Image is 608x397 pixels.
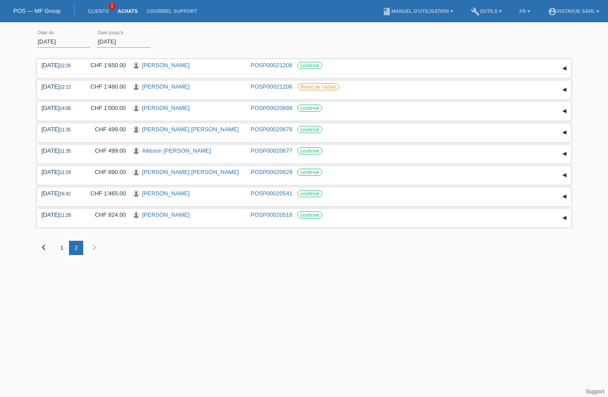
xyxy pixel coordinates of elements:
[297,62,322,69] label: confirmé
[251,190,292,197] a: POSP00020541
[543,8,604,14] a: account_circleVistavue Sàrl ▾
[251,169,292,175] a: POSP00020629
[41,105,77,111] div: [DATE]
[378,8,457,14] a: bookManuel d’utilisation ▾
[558,126,571,139] div: étendre/coller
[515,8,535,14] a: FR ▾
[84,83,126,90] div: CHF 1'480.00
[41,211,77,218] div: [DATE]
[60,85,71,89] span: 12:12
[251,105,292,111] a: POSP00020688
[13,8,61,14] a: POS — MF Group
[297,126,322,133] label: confirmé
[297,190,322,197] label: confirmé
[89,242,100,253] i: chevron_right
[142,190,190,197] a: [PERSON_NAME]
[84,105,126,111] div: CHF 1'000.00
[60,149,71,154] span: 11:35
[251,62,292,69] a: POSP00021208
[297,169,322,176] label: confirmé
[466,8,506,14] a: buildOutils ▾
[586,389,604,395] a: Support
[142,105,190,111] a: [PERSON_NAME]
[60,213,71,218] span: 11:28
[142,83,190,90] a: [PERSON_NAME]
[84,169,126,175] div: CHF 890.00
[84,126,126,133] div: CHF 499.00
[142,126,239,133] a: [PERSON_NAME] [PERSON_NAME]
[142,147,211,154] a: Allisson [PERSON_NAME]
[471,7,480,16] i: build
[251,147,292,154] a: POSP00020677
[558,147,571,161] div: étendre/coller
[41,83,77,90] div: [DATE]
[60,191,71,196] span: 16:42
[142,62,190,69] a: [PERSON_NAME]
[142,169,239,175] a: [PERSON_NAME] [PERSON_NAME]
[69,241,83,255] div: 2
[41,169,77,175] div: [DATE]
[84,190,126,197] div: CHF 1'465.00
[84,62,126,69] div: CHF 1'650.00
[142,8,201,14] a: Courriel Support
[558,83,571,97] div: étendre/coller
[251,83,292,90] a: POSP00021206
[558,211,571,225] div: étendre/coller
[41,62,77,69] div: [DATE]
[84,147,126,154] div: CHF 499.00
[297,105,322,112] label: confirmé
[60,106,71,111] span: 14:06
[558,62,571,75] div: étendre/coller
[297,211,322,219] label: confirmé
[83,8,113,14] a: Clients
[60,127,71,132] span: 11:35
[558,105,571,118] div: étendre/coller
[55,241,69,255] div: 1
[297,83,339,90] label: Retiré de l‘achat
[297,147,322,154] label: confirmé
[558,190,571,203] div: étendre/coller
[60,63,71,68] span: 12:26
[41,190,77,197] div: [DATE]
[41,147,77,154] div: [DATE]
[382,7,391,16] i: book
[548,7,557,16] i: account_circle
[38,242,49,253] i: chevron_left
[251,211,292,218] a: POSP00020518
[84,211,126,218] div: CHF 824.00
[142,211,190,218] a: [PERSON_NAME]
[113,8,142,14] a: Achats
[109,2,116,10] span: 1
[60,170,71,175] span: 11:29
[41,126,77,133] div: [DATE]
[558,169,571,182] div: étendre/coller
[251,126,292,133] a: POSP00020678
